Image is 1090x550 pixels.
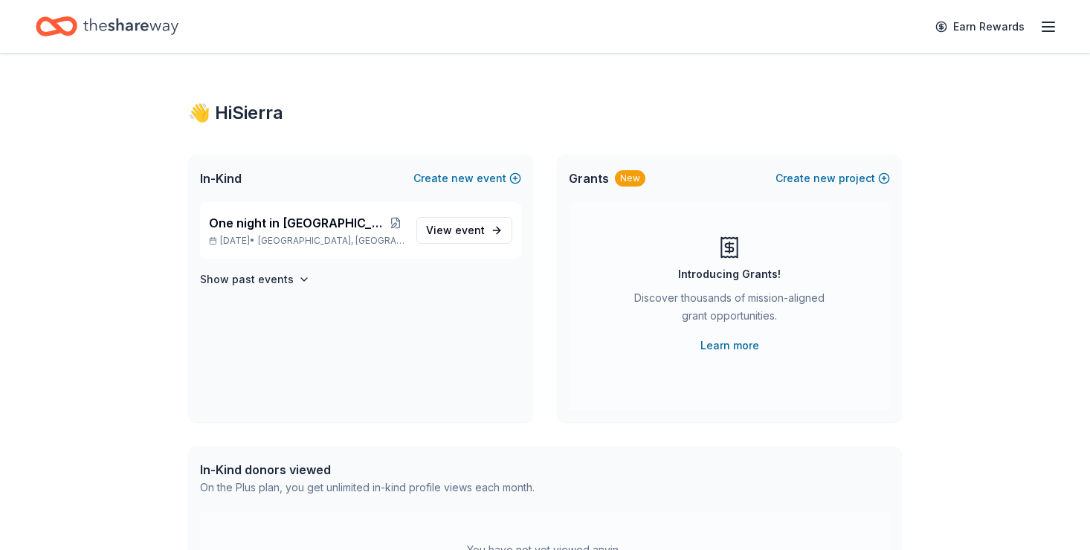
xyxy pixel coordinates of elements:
[200,479,535,496] div: On the Plus plan, you get unlimited in-kind profile views each month.
[678,265,781,283] div: Introducing Grants!
[413,169,521,187] button: Createnewevent
[200,461,535,479] div: In-Kind donors viewed
[628,289,831,331] div: Discover thousands of mission-aligned grant opportunities.
[569,169,609,187] span: Grants
[209,235,404,247] p: [DATE] •
[188,101,902,125] div: 👋 Hi Sierra
[200,169,242,187] span: In-Kind
[416,217,512,244] a: View event
[36,9,178,44] a: Home
[926,13,1033,40] a: Earn Rewards
[200,271,310,288] button: Show past events
[451,169,474,187] span: new
[775,169,890,187] button: Createnewproject
[209,214,387,232] span: One night in [GEOGRAPHIC_DATA] - fall fundraiser
[813,169,836,187] span: new
[426,221,485,239] span: View
[700,337,759,355] a: Learn more
[455,224,485,236] span: event
[615,170,645,187] div: New
[200,271,294,288] h4: Show past events
[258,235,404,247] span: [GEOGRAPHIC_DATA], [GEOGRAPHIC_DATA]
